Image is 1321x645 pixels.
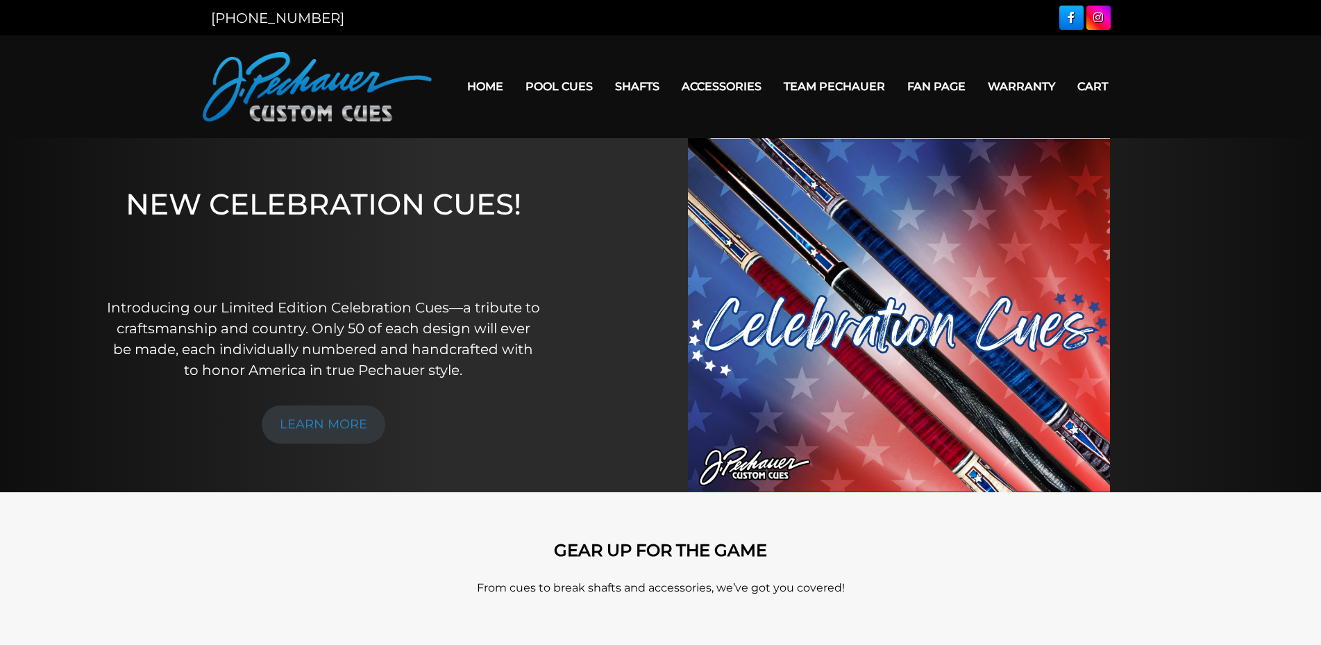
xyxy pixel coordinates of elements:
[456,69,514,104] a: Home
[604,69,671,104] a: Shafts
[671,69,773,104] a: Accessories
[262,405,385,444] a: LEARN MORE
[514,69,604,104] a: Pool Cues
[211,10,344,26] a: [PHONE_NUMBER]
[106,297,541,380] p: Introducing our Limited Edition Celebration Cues—a tribute to craftsmanship and country. Only 50 ...
[977,69,1066,104] a: Warranty
[773,69,896,104] a: Team Pechauer
[1066,69,1119,104] a: Cart
[203,52,432,122] img: Pechauer Custom Cues
[265,580,1057,596] p: From cues to break shafts and accessories, we’ve got you covered!
[554,540,767,560] strong: GEAR UP FOR THE GAME
[106,187,541,278] h1: NEW CELEBRATION CUES!
[896,69,977,104] a: Fan Page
